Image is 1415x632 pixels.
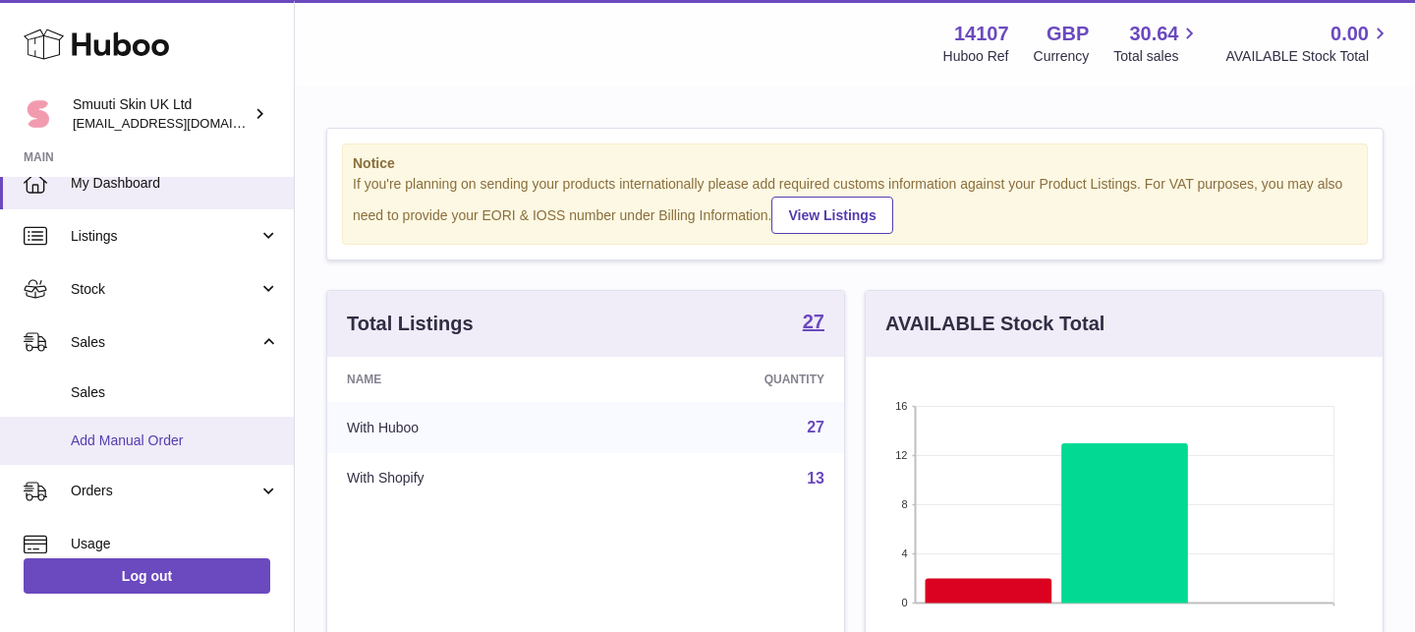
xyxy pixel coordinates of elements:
div: Currency [1034,47,1090,66]
span: My Dashboard [71,174,279,193]
a: Log out [24,558,270,594]
div: Smuuti Skin UK Ltd [73,95,250,133]
h3: Total Listings [347,311,474,337]
span: 30.64 [1129,21,1178,47]
text: 12 [895,449,907,461]
a: 30.64 Total sales [1113,21,1201,66]
a: 27 [807,419,824,435]
span: Listings [71,227,258,246]
span: Sales [71,383,279,402]
strong: 27 [803,312,824,331]
text: 16 [895,400,907,412]
a: 27 [803,312,824,335]
div: Huboo Ref [943,47,1009,66]
span: 0.00 [1330,21,1369,47]
span: Stock [71,280,258,299]
th: Name [327,357,606,402]
th: Quantity [606,357,844,402]
span: Usage [71,535,279,553]
strong: GBP [1047,21,1089,47]
div: If you're planning on sending your products internationally please add required customs informati... [353,175,1357,234]
text: 4 [901,547,907,559]
a: 13 [807,470,824,487]
strong: 14107 [954,21,1009,47]
strong: Notice [353,154,1357,173]
h3: AVAILABLE Stock Total [885,311,1104,337]
span: [EMAIL_ADDRESS][DOMAIN_NAME] [73,115,289,131]
td: With Huboo [327,402,606,453]
span: AVAILABLE Stock Total [1225,47,1391,66]
a: 0.00 AVAILABLE Stock Total [1225,21,1391,66]
a: View Listings [771,197,892,234]
span: Add Manual Order [71,431,279,450]
img: tomi@beautyko.fi [24,99,53,129]
span: Total sales [1113,47,1201,66]
span: Sales [71,333,258,352]
text: 0 [901,597,907,608]
td: With Shopify [327,453,606,504]
span: Orders [71,482,258,500]
text: 8 [901,498,907,510]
